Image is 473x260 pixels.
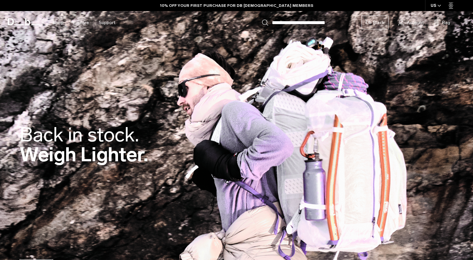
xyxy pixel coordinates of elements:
[52,11,64,34] a: Shop
[434,19,450,26] button: Bag
[160,3,313,8] a: 10% OFF YOUR FIRST PURCHASE FOR DB [DEMOGRAPHIC_DATA] MEMBERS
[362,16,389,29] a: Db Black
[398,19,424,26] a: Account
[407,19,424,26] span: Account
[20,125,148,165] h2: Weigh Lighter.
[20,123,139,147] span: Back in stock.
[48,11,120,34] nav: Main Navigation
[442,19,450,26] span: Bag
[99,11,115,34] a: Support
[73,11,89,34] a: Explore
